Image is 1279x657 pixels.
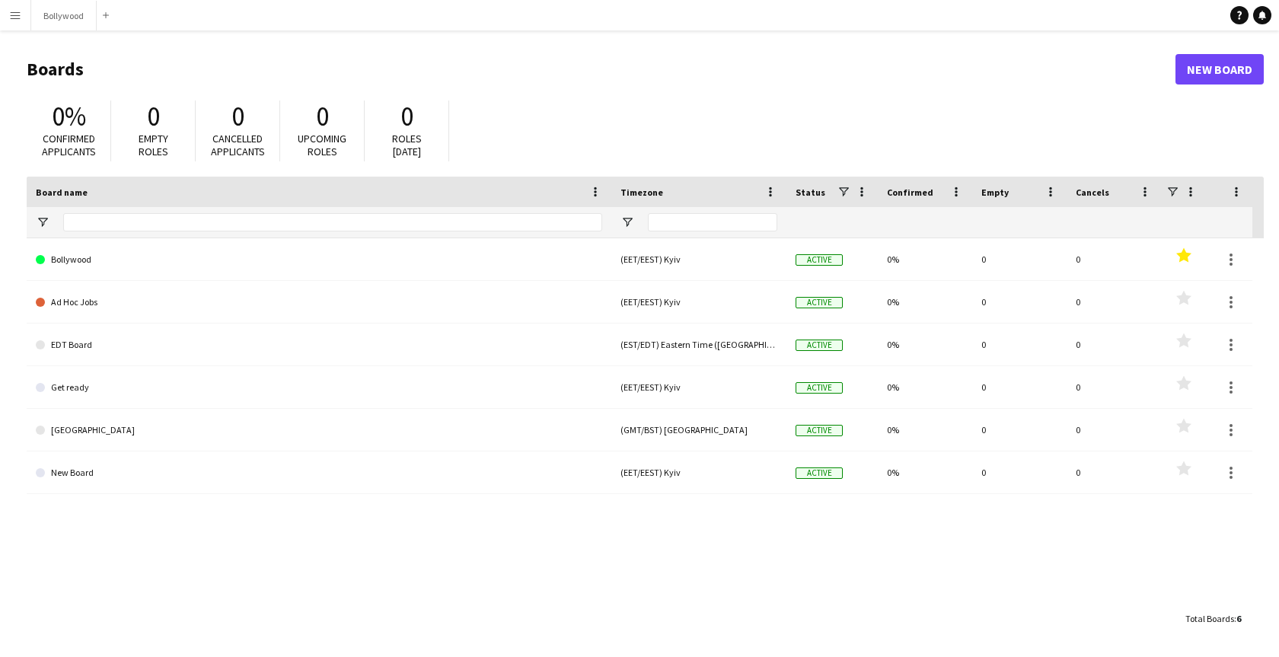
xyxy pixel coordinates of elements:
a: New Board [1175,54,1264,85]
div: 0% [878,238,972,280]
span: Confirmed [887,187,933,198]
div: (EET/EEST) Kyiv [611,281,786,323]
a: Ad Hoc Jobs [36,281,602,324]
div: 0 [1067,409,1161,451]
div: 0% [878,451,972,493]
div: 0 [1067,324,1161,365]
span: 0% [52,100,86,133]
a: Get ready [36,366,602,409]
span: Active [796,340,843,351]
span: 6 [1236,613,1241,624]
div: 0 [972,238,1067,280]
div: 0 [972,451,1067,493]
div: 0 [1067,238,1161,280]
button: Bollywood [31,1,97,30]
h1: Boards [27,58,1175,81]
div: (EET/EEST) Kyiv [611,238,786,280]
div: (EET/EEST) Kyiv [611,451,786,493]
div: 0 [1067,281,1161,323]
div: 0 [1067,366,1161,408]
span: Total Boards [1185,613,1234,624]
div: 0 [972,409,1067,451]
div: 0% [878,324,972,365]
span: Timezone [620,187,663,198]
div: 0 [1067,451,1161,493]
span: Empty [981,187,1009,198]
span: 0 [147,100,160,133]
span: Confirmed applicants [42,132,96,158]
span: Roles [DATE] [392,132,422,158]
div: 0 [972,281,1067,323]
span: Upcoming roles [298,132,346,158]
div: (EET/EEST) Kyiv [611,366,786,408]
div: 0% [878,409,972,451]
div: : [1185,604,1241,633]
a: [GEOGRAPHIC_DATA] [36,409,602,451]
span: Empty roles [139,132,168,158]
a: Bollywood [36,238,602,281]
span: Board name [36,187,88,198]
div: 0 [972,324,1067,365]
span: Active [796,425,843,436]
div: (EST/EDT) Eastern Time ([GEOGRAPHIC_DATA] & [GEOGRAPHIC_DATA]) [611,324,786,365]
div: 0% [878,281,972,323]
div: (GMT/BST) [GEOGRAPHIC_DATA] [611,409,786,451]
span: 0 [316,100,329,133]
span: 0 [231,100,244,133]
input: Board name Filter Input [63,213,602,231]
span: Active [796,297,843,308]
div: 0 [972,366,1067,408]
span: Cancelled applicants [211,132,265,158]
button: Open Filter Menu [620,215,634,229]
a: EDT Board [36,324,602,366]
span: Active [796,467,843,479]
a: New Board [36,451,602,494]
input: Timezone Filter Input [648,213,777,231]
span: 0 [400,100,413,133]
button: Open Filter Menu [36,215,49,229]
span: Active [796,254,843,266]
div: 0% [878,366,972,408]
span: Status [796,187,825,198]
span: Cancels [1076,187,1109,198]
span: Active [796,382,843,394]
